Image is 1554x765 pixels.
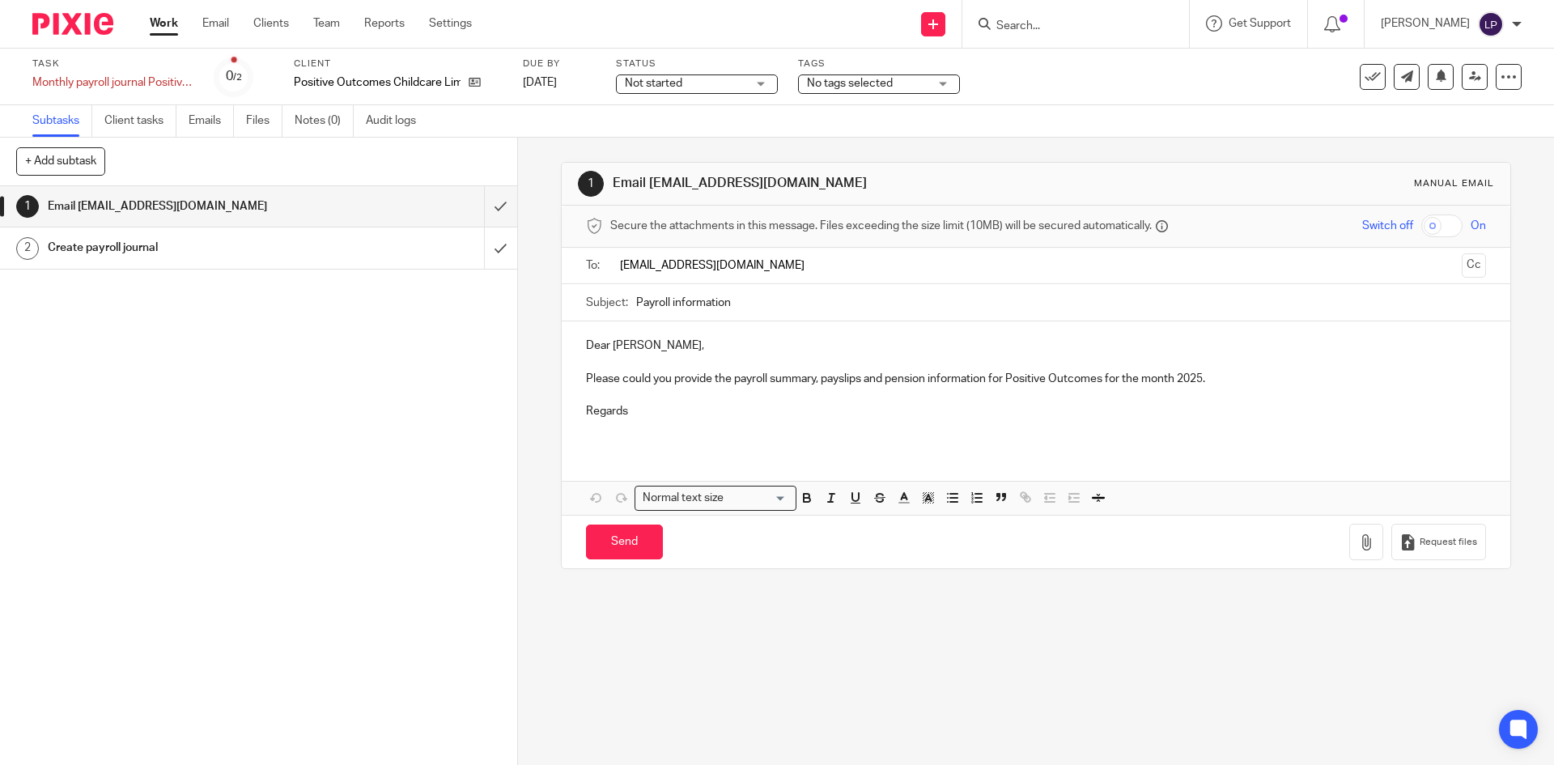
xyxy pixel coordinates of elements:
[429,15,472,32] a: Settings
[578,171,604,197] div: 1
[586,403,1485,419] p: Regards
[586,257,604,274] label: To:
[202,15,229,32] a: Email
[253,15,289,32] a: Clients
[313,15,340,32] a: Team
[1478,11,1504,37] img: svg%3E
[995,19,1140,34] input: Search
[32,57,194,70] label: Task
[625,78,682,89] span: Not started
[226,67,242,86] div: 0
[246,105,282,137] a: Files
[616,57,778,70] label: Status
[639,490,727,507] span: Normal text size
[366,105,428,137] a: Audit logs
[32,13,113,35] img: Pixie
[48,194,328,219] h1: Email [EMAIL_ADDRESS][DOMAIN_NAME]
[798,57,960,70] label: Tags
[16,195,39,218] div: 1
[48,236,328,260] h1: Create payroll journal
[294,74,461,91] p: Positive Outcomes Childcare Limited
[104,105,176,137] a: Client tasks
[1381,15,1470,32] p: [PERSON_NAME]
[16,147,105,175] button: + Add subtask
[1414,177,1494,190] div: Manual email
[1362,218,1413,234] span: Switch off
[294,57,503,70] label: Client
[32,105,92,137] a: Subtasks
[807,78,893,89] span: No tags selected
[523,77,557,88] span: [DATE]
[1462,253,1486,278] button: Cc
[523,57,596,70] label: Due by
[233,73,242,82] small: /2
[1420,536,1477,549] span: Request files
[586,525,663,559] input: Send
[610,218,1152,234] span: Secure the attachments in this message. Files exceeding the size limit (10MB) will be secured aut...
[150,15,178,32] a: Work
[586,338,1485,354] p: Dear [PERSON_NAME],
[295,105,354,137] a: Notes (0)
[1229,18,1291,29] span: Get Support
[16,237,39,260] div: 2
[613,175,1071,192] h1: Email [EMAIL_ADDRESS][DOMAIN_NAME]
[32,74,194,91] div: Monthly payroll journal Positive Outcomes
[586,295,628,311] label: Subject:
[635,486,796,511] div: Search for option
[189,105,234,137] a: Emails
[586,371,1485,387] p: Please could you provide the payroll summary, payslips and pension information for Positive Outco...
[364,15,405,32] a: Reports
[1471,218,1486,234] span: On
[1391,524,1485,560] button: Request files
[728,490,787,507] input: Search for option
